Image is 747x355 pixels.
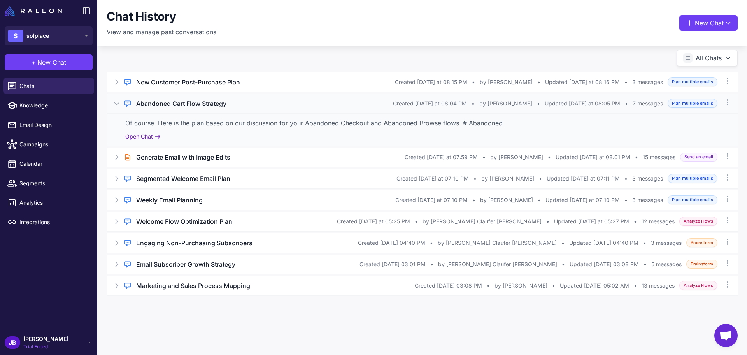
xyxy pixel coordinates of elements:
[358,239,425,247] span: Created [DATE] 04:40 PM
[482,153,486,162] span: •
[539,174,542,183] span: •
[625,99,628,108] span: •
[632,78,663,86] span: 3 messages
[624,78,628,86] span: •
[19,160,88,168] span: Calendar
[37,58,66,67] span: New Chat
[19,179,88,188] span: Segments
[480,196,533,204] span: by [PERSON_NAME]
[423,217,542,226] span: by [PERSON_NAME] Claufer [PERSON_NAME]
[560,281,629,290] span: Updated [DATE] 05:02 AM
[5,6,62,16] img: Raleon Logo
[679,217,717,226] span: Analyze Flows
[472,99,475,108] span: •
[136,217,232,226] h3: Welcome Flow Optimization Plan
[19,121,88,129] span: Email Design
[3,117,94,133] a: Email Design
[136,281,250,290] h3: Marketing and Sales Process Mapping
[651,260,682,269] span: 5 messages
[107,27,216,37] p: View and manage past conversations
[547,174,620,183] span: Updated [DATE] at 07:11 PM
[686,260,717,269] span: Brainstorm
[3,156,94,172] a: Calendar
[644,260,647,269] span: •
[537,99,540,108] span: •
[19,101,88,110] span: Knowledge
[5,6,65,16] a: Raleon Logo
[545,196,620,204] span: Updated [DATE] at 07:10 PM
[686,238,717,247] span: Brainstorm
[125,132,161,141] button: Open Chat
[136,174,230,183] h3: Segmented Welcome Email Plan
[546,217,549,226] span: •
[393,99,467,108] span: Created [DATE] at 08:04 PM
[32,58,36,67] span: +
[570,260,639,269] span: Updated [DATE] 03:08 PM
[651,239,682,247] span: 3 messages
[668,77,717,86] span: Plan multiple emails
[714,324,738,347] div: Open chat
[5,336,20,349] div: JB
[337,217,410,226] span: Created [DATE] at 05:25 PM
[3,97,94,114] a: Knowledge
[396,174,469,183] span: Created [DATE] at 07:10 PM
[635,153,638,162] span: •
[430,239,433,247] span: •
[624,196,628,204] span: •
[480,78,533,86] span: by [PERSON_NAME]
[107,9,176,24] h1: Chat History
[3,175,94,192] a: Segments
[561,239,565,247] span: •
[19,218,88,227] span: Integrations
[642,281,675,290] span: 13 messages
[554,217,629,226] span: Updated [DATE] at 05:27 PM
[634,281,637,290] span: •
[125,118,719,128] div: Of course. Here is the plan based on our discussion for your Abandoned Checkout and Abandoned Bro...
[481,174,534,183] span: by [PERSON_NAME]
[634,217,637,226] span: •
[136,99,226,108] h3: Abandoned Cart Flow Strategy
[415,281,482,290] span: Created [DATE] 03:08 PM
[556,153,630,162] span: Updated [DATE] at 08:01 PM
[405,153,478,162] span: Created [DATE] at 07:59 PM
[479,99,532,108] span: by [PERSON_NAME]
[19,199,88,207] span: Analytics
[494,281,547,290] span: by [PERSON_NAME]
[136,238,253,248] h3: Engaging Non-Purchasing Subscribers
[548,153,551,162] span: •
[26,32,49,40] span: solplace
[642,217,675,226] span: 12 messages
[3,78,94,94] a: Chats
[632,196,663,204] span: 3 messages
[569,239,638,247] span: Updated [DATE] 04:40 PM
[3,214,94,230] a: Integrations
[136,77,240,87] h3: New Customer Post-Purchase Plan
[472,78,475,86] span: •
[19,140,88,149] span: Campaigns
[3,195,94,211] a: Analytics
[487,281,490,290] span: •
[545,78,620,86] span: Updated [DATE] at 08:16 PM
[545,99,620,108] span: Updated [DATE] at 08:05 PM
[643,153,675,162] span: 15 messages
[643,239,646,247] span: •
[136,153,230,162] h3: Generate Email with Image Edits
[472,196,475,204] span: •
[3,136,94,153] a: Campaigns
[538,196,541,204] span: •
[473,174,477,183] span: •
[624,174,628,183] span: •
[537,78,540,86] span: •
[19,82,88,90] span: Chats
[438,260,557,269] span: by [PERSON_NAME] Claufer [PERSON_NAME]
[395,78,467,86] span: Created [DATE] at 08:15 PM
[23,335,68,343] span: [PERSON_NAME]
[490,153,543,162] span: by [PERSON_NAME]
[668,195,717,204] span: Plan multiple emails
[136,195,203,205] h3: Weekly Email Planning
[677,50,738,66] button: All Chats
[438,239,557,247] span: by [PERSON_NAME] Claufer [PERSON_NAME]
[5,26,93,45] button: Ssolplace
[668,99,717,108] span: Plan multiple emails
[632,174,663,183] span: 3 messages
